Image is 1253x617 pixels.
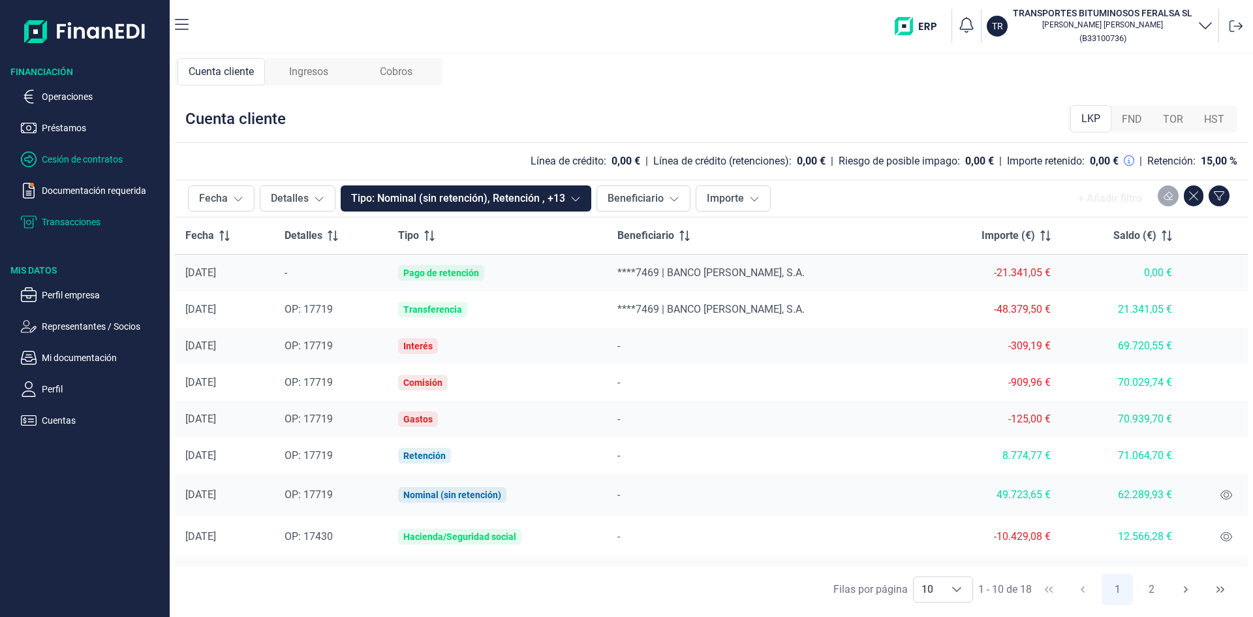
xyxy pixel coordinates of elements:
div: Nominal (sin retención) [403,490,501,500]
span: - [617,530,620,543]
div: 70.029,74 € [1072,376,1172,389]
div: 49.723,65 € [935,488,1051,501]
p: Mi documentación [42,350,164,366]
button: Detalles [260,185,335,212]
div: Cuenta cliente [178,58,265,86]
span: OP: 17719 [285,413,333,425]
div: -48.379,50 € [935,303,1051,316]
button: Beneficiario [596,185,690,212]
div: Interés [403,341,433,351]
p: Representantes / Socios [42,319,164,334]
span: Ingresos [289,64,328,80]
span: Detalles [285,228,322,244]
div: [DATE] [185,449,264,462]
button: Last Page [1205,574,1236,605]
button: Cesión de contratos [21,151,164,167]
span: Importe (€) [982,228,1035,244]
span: TOR [1163,112,1183,127]
button: Préstamos [21,120,164,136]
p: Préstamos [42,120,164,136]
div: [DATE] [185,413,264,426]
div: 8.774,77 € [935,449,1051,462]
div: Cobros [352,58,440,86]
div: Retención [403,451,446,461]
p: Cuentas [42,413,164,428]
span: - [285,266,287,279]
div: LKP [1070,105,1111,133]
button: First Page [1033,574,1064,605]
div: Pago de retención [403,268,479,278]
div: Gastos [403,414,433,424]
span: 1 - 10 de 18 [978,584,1032,595]
div: Choose [941,577,972,602]
div: 15,00 % [1201,155,1237,168]
span: Beneficiario [617,228,674,244]
span: Tipo [398,228,419,244]
span: - [617,488,620,501]
div: Retención: [1147,155,1196,168]
button: Importe [696,185,771,212]
button: Previous Page [1067,574,1098,605]
div: 21.341,05 € [1072,303,1172,316]
button: Perfil empresa [21,287,164,303]
p: Perfil [42,381,164,397]
div: Filas por página [833,582,908,597]
span: HST [1204,112,1224,127]
span: - [617,449,620,462]
button: Operaciones [21,89,164,104]
div: 12.566,28 € [1072,530,1172,543]
span: OP: 17719 [285,340,333,352]
div: 62.289,93 € [1072,488,1172,501]
span: LKP [1081,111,1100,127]
button: Representantes / Socios [21,319,164,334]
button: Transacciones [21,214,164,230]
div: 70.939,70 € [1072,413,1172,426]
div: 0,00 € [797,155,826,168]
div: [DATE] [185,488,264,501]
button: Page 2 [1136,574,1168,605]
div: Línea de crédito (retenciones): [653,155,792,168]
p: [PERSON_NAME] [PERSON_NAME] [1013,20,1192,30]
div: 69.720,55 € [1072,340,1172,353]
div: 0,00 € [1090,155,1119,168]
div: Hacienda/Seguridad social [403,531,516,542]
div: TOR [1152,106,1194,133]
div: [DATE] [185,340,264,353]
button: Fecha [188,185,255,212]
div: | [1139,153,1142,169]
span: - [617,376,620,388]
span: FND [1122,112,1142,127]
div: [DATE] [185,266,264,279]
div: 71.064,70 € [1072,449,1172,462]
div: | [645,153,648,169]
span: Cobros [380,64,412,80]
div: Cuenta cliente [185,108,286,129]
button: TRTRANSPORTES BITUMINOSOS FERALSA SL[PERSON_NAME] [PERSON_NAME](B33100736) [987,7,1213,46]
p: Transacciones [42,214,164,230]
div: HST [1194,106,1235,133]
button: Mi documentación [21,350,164,366]
h3: TRANSPORTES BITUMINOSOS FERALSA SL [1013,7,1192,20]
button: Page 1 [1102,574,1133,605]
span: ****7469 | BANCO [PERSON_NAME], S.A. [617,266,805,279]
div: -21.341,05 € [935,266,1051,279]
div: Transferencia [403,304,462,315]
button: Next Page [1170,574,1201,605]
img: Logo de aplicación [24,10,146,52]
span: OP: 17430 [285,530,333,543]
div: -909,96 € [935,376,1051,389]
div: FND [1111,106,1152,133]
div: [DATE] [185,376,264,389]
div: [DATE] [185,530,264,543]
button: Perfil [21,381,164,397]
span: Saldo (€) [1113,228,1156,244]
div: 0,00 € [1072,266,1172,279]
p: Cesión de contratos [42,151,164,167]
span: OP: 17719 [285,488,333,501]
p: Perfil empresa [42,287,164,303]
div: Importe retenido: [1007,155,1085,168]
p: Documentación requerida [42,183,164,198]
span: Fecha [185,228,214,244]
div: 0,00 € [965,155,994,168]
div: Ingresos [265,58,352,86]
